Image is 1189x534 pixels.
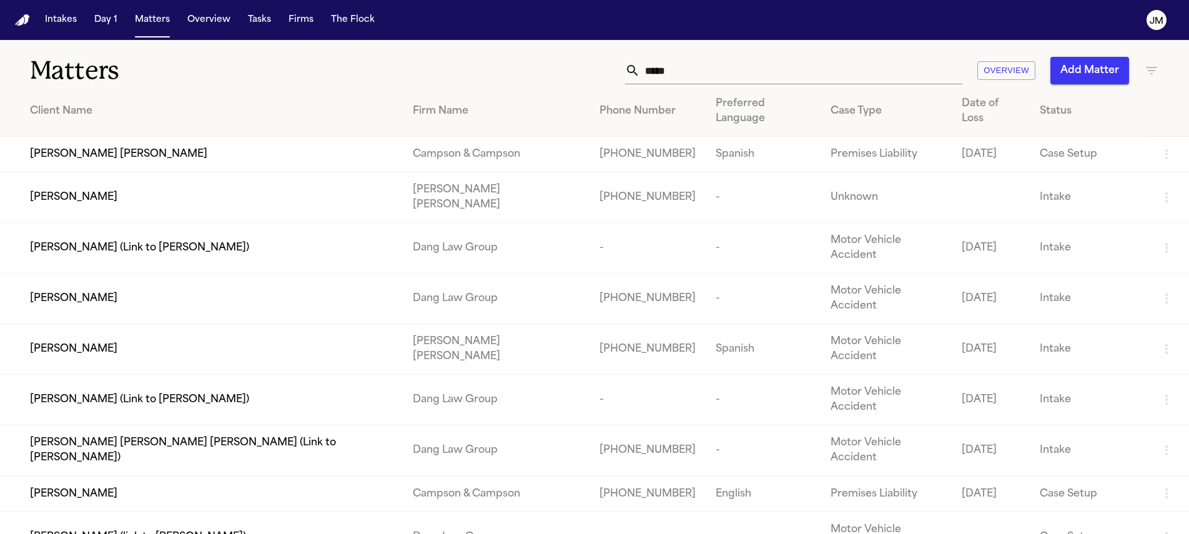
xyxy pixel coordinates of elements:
td: [DATE] [952,425,1030,476]
text: JM [1150,17,1163,26]
div: Date of Loss [962,96,1020,126]
td: Motor Vehicle Accident [821,375,952,425]
td: Spanish [706,324,821,375]
span: [PERSON_NAME] (Link to [PERSON_NAME]) [30,240,249,255]
td: Intake [1030,425,1149,476]
button: Overview [977,61,1035,81]
td: [DATE] [952,324,1030,375]
td: [DATE] [952,137,1030,172]
span: [PERSON_NAME] [PERSON_NAME] [30,147,207,162]
span: [PERSON_NAME] [PERSON_NAME] [PERSON_NAME] (Link to [PERSON_NAME]) [30,435,393,465]
td: Intake [1030,375,1149,425]
td: Campson & Campson [403,476,590,512]
td: - [590,375,706,425]
span: [PERSON_NAME] [30,342,117,357]
td: Intake [1030,172,1149,223]
div: Status [1040,104,1139,119]
td: Intake [1030,274,1149,324]
td: - [706,375,821,425]
td: Dang Law Group [403,425,590,476]
td: Case Setup [1030,137,1149,172]
td: - [706,274,821,324]
img: Finch Logo [15,14,30,26]
span: [PERSON_NAME] [30,190,117,205]
button: Intakes [40,9,82,31]
span: [PERSON_NAME] [30,487,117,502]
td: Premises Liability [821,137,952,172]
button: Day 1 [89,9,122,31]
td: Intake [1030,324,1149,375]
td: Intake [1030,223,1149,274]
td: Spanish [706,137,821,172]
span: [PERSON_NAME] [30,291,117,306]
div: Client Name [30,104,393,119]
td: Dang Law Group [403,274,590,324]
button: The Flock [326,9,380,31]
td: [PHONE_NUMBER] [590,324,706,375]
td: Premises Liability [821,476,952,512]
button: Add Matter [1050,57,1129,84]
button: Overview [182,9,235,31]
button: Firms [284,9,318,31]
a: Home [15,14,30,26]
button: Matters [130,9,175,31]
td: [PERSON_NAME] [PERSON_NAME] [403,172,590,223]
h1: Matters [30,55,358,86]
td: Motor Vehicle Accident [821,324,952,375]
div: Preferred Language [716,96,811,126]
td: [PHONE_NUMBER] [590,274,706,324]
div: Phone Number [599,104,696,119]
td: [DATE] [952,223,1030,274]
button: Tasks [243,9,276,31]
td: [PERSON_NAME] [PERSON_NAME] [403,324,590,375]
td: [PHONE_NUMBER] [590,137,706,172]
td: [DATE] [952,274,1030,324]
td: Dang Law Group [403,223,590,274]
td: Dang Law Group [403,375,590,425]
td: [PHONE_NUMBER] [590,476,706,512]
td: - [590,223,706,274]
td: Campson & Campson [403,137,590,172]
td: - [706,172,821,223]
td: Motor Vehicle Accident [821,274,952,324]
td: - [706,223,821,274]
td: Case Setup [1030,476,1149,512]
td: [DATE] [952,476,1030,512]
td: [PHONE_NUMBER] [590,172,706,223]
td: - [706,425,821,476]
div: Case Type [831,104,942,119]
td: Motor Vehicle Accident [821,223,952,274]
span: [PERSON_NAME] (Link to [PERSON_NAME]) [30,392,249,407]
div: Firm Name [413,104,580,119]
td: Unknown [821,172,952,223]
td: [PHONE_NUMBER] [590,425,706,476]
td: Motor Vehicle Accident [821,425,952,476]
td: [DATE] [952,375,1030,425]
td: English [706,476,821,512]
